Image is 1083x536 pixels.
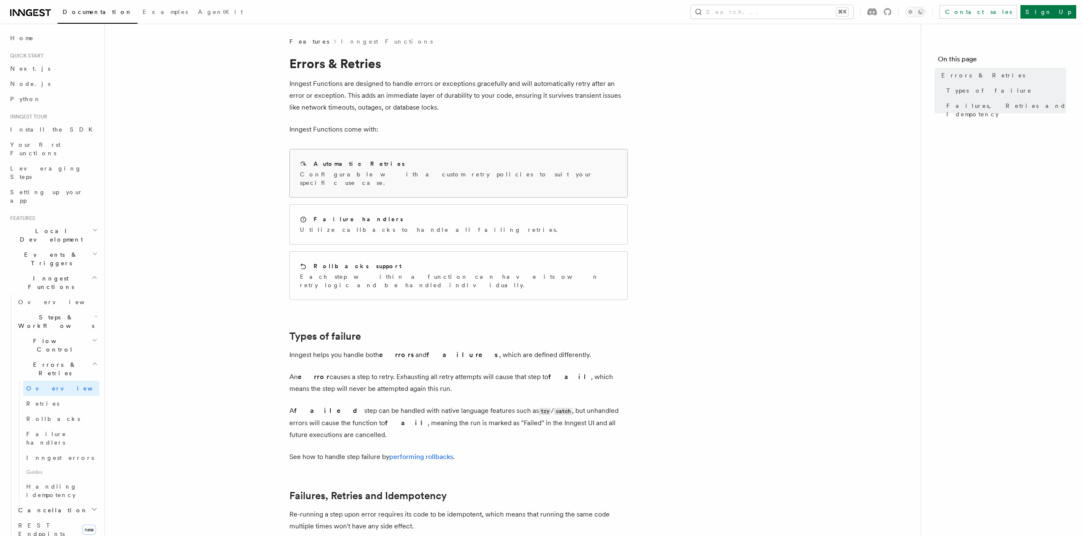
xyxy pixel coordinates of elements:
[379,351,415,359] strong: errors
[23,479,99,503] a: Handling idempotency
[289,405,628,441] p: A step can be handled with native language features such as / , but unhandled errors will cause t...
[289,78,628,113] p: Inngest Functions are designed to handle errors or exceptions gracefully and will automatically r...
[289,330,361,342] a: Types of failure
[554,408,572,415] code: catch
[7,274,91,291] span: Inngest Functions
[289,349,628,361] p: Inngest helps you handle both and , which are defined differently.
[26,431,66,446] span: Failure handlers
[1020,5,1076,19] a: Sign Up
[7,227,92,244] span: Local Development
[7,247,99,271] button: Events & Triggers
[7,113,47,120] span: Inngest tour
[313,215,403,223] h2: Failure handlers
[938,54,1066,68] h4: On this page
[7,91,99,107] a: Python
[7,137,99,161] a: Your first Functions
[26,454,94,461] span: Inngest errors
[7,184,99,208] a: Setting up your app
[938,68,1066,83] a: Errors & Retries
[289,371,628,395] p: An causes a step to retry. Exhausting all retry attempts will cause that step to , which means th...
[15,506,88,514] span: Cancellation
[298,373,330,381] strong: error
[15,294,99,310] a: Overview
[943,83,1066,98] a: Types of failure
[82,525,96,535] span: new
[10,65,50,72] span: Next.js
[943,98,1066,122] a: Failures, Retries and Idempotency
[63,8,132,15] span: Documentation
[15,503,99,518] button: Cancellation
[691,5,853,19] button: Search...⌘K
[940,5,1017,19] a: Contact sales
[289,56,628,71] h1: Errors & Retries
[7,122,99,137] a: Install the SDK
[23,381,99,396] a: Overview
[137,3,193,23] a: Examples
[15,360,92,377] span: Errors & Retries
[193,3,248,23] a: AgentKit
[10,126,98,133] span: Install the SDK
[143,8,188,15] span: Examples
[341,37,433,46] a: Inngest Functions
[300,225,563,234] p: Utilize callbacks to handle all failing retries.
[10,80,50,87] span: Node.js
[23,450,99,465] a: Inngest errors
[15,337,92,354] span: Flow Control
[426,351,499,359] strong: failures
[10,96,41,102] span: Python
[18,299,105,305] span: Overview
[548,373,591,381] strong: fail
[7,161,99,184] a: Leveraging Steps
[23,426,99,450] a: Failure handlers
[313,262,401,270] h2: Rollbacks support
[10,165,82,180] span: Leveraging Steps
[294,407,364,415] strong: failed
[289,451,628,463] p: See how to handle step failure by .
[7,215,35,222] span: Features
[26,483,77,498] span: Handling idempotency
[7,30,99,46] a: Home
[289,204,628,245] a: Failure handlersUtilize callbacks to handle all failing retries.
[10,141,60,157] span: Your first Functions
[289,149,628,198] a: Automatic RetriesConfigurable with a custom retry policies to suit your specific use case.
[7,52,44,59] span: Quick start
[7,76,99,91] a: Node.js
[26,415,80,422] span: Rollbacks
[15,381,99,503] div: Errors & Retries
[7,223,99,247] button: Local Development
[7,271,99,294] button: Inngest Functions
[23,465,99,479] span: Guides
[941,71,1025,80] span: Errors & Retries
[26,385,113,392] span: Overview
[946,86,1032,95] span: Types of failure
[289,251,628,300] a: Rollbacks supportEach step within a function can have its own retry logic and be handled individu...
[389,453,453,461] a: performing rollbacks
[7,61,99,76] a: Next.js
[905,7,926,17] button: Toggle dark mode
[289,37,329,46] span: Features
[58,3,137,24] a: Documentation
[26,400,59,407] span: Retries
[539,408,551,415] code: try
[836,8,848,16] kbd: ⌘K
[289,490,447,502] a: Failures, Retries and Idempotency
[198,8,243,15] span: AgentKit
[7,250,92,267] span: Events & Triggers
[313,159,405,168] h2: Automatic Retries
[289,124,628,135] p: Inngest Functions come with:
[15,333,99,357] button: Flow Control
[15,357,99,381] button: Errors & Retries
[385,419,428,427] strong: fail
[300,272,617,289] p: Each step within a function can have its own retry logic and be handled individually.
[300,170,617,187] p: Configurable with a custom retry policies to suit your specific use case.
[15,310,99,333] button: Steps & Workflows
[10,34,34,42] span: Home
[10,189,83,204] span: Setting up your app
[23,411,99,426] a: Rollbacks
[23,396,99,411] a: Retries
[15,313,94,330] span: Steps & Workflows
[289,509,628,532] p: Re-running a step upon error requires its code to be idempotent, which means that running the sam...
[946,102,1066,118] span: Failures, Retries and Idempotency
